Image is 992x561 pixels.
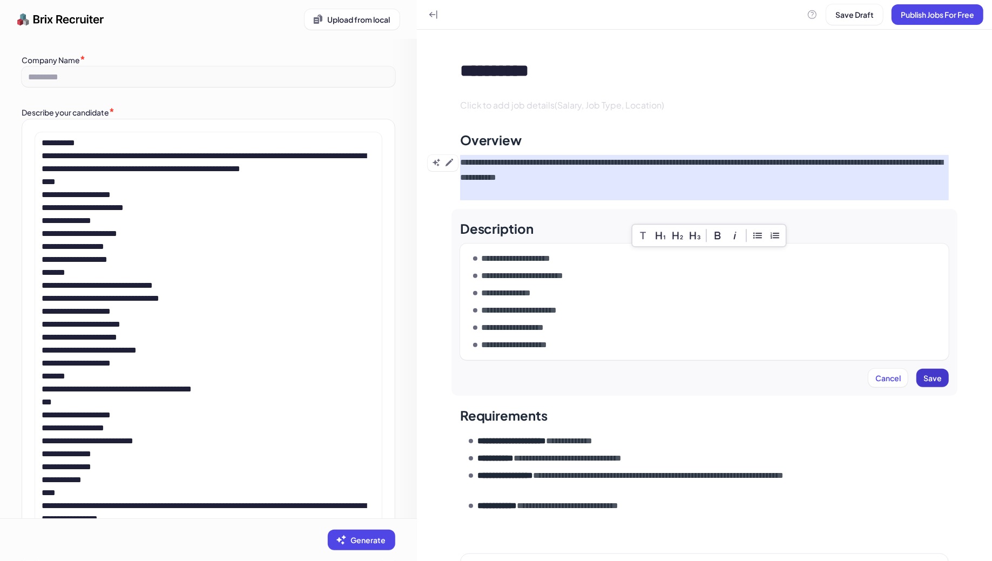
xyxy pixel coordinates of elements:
div: Requirements [460,407,548,424]
span: Upload from local [328,15,390,24]
span: Save Draft [835,10,874,19]
button: Publish Jobs For Free [892,4,983,25]
span: Cancel [875,373,901,383]
span: Publish Jobs For Free [901,10,974,19]
span: Click to add job details(Salary, Job Type, Location) [460,99,665,111]
button: Save Draft [826,4,883,25]
span: Save [923,373,942,383]
button: Save [916,369,949,387]
button: Upload from local [305,9,400,30]
div: Description [460,220,534,237]
label: Company Name [22,55,80,65]
img: logo [17,9,104,30]
div: Overview [460,131,522,148]
button: Generate [328,530,395,550]
label: Describe your candidate [22,107,109,117]
button: Cancel [868,369,908,387]
span: Generate [351,535,386,545]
